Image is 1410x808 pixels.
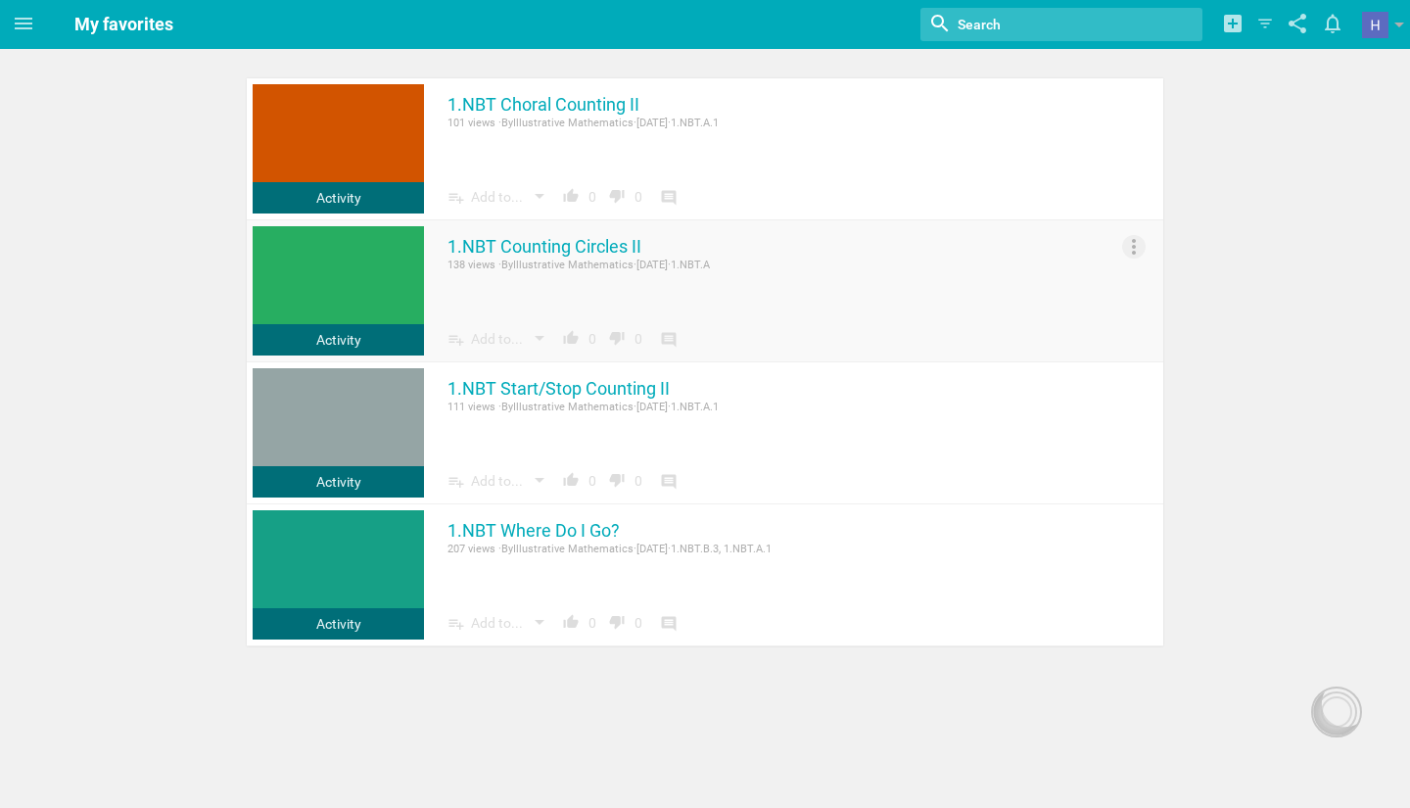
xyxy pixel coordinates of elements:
[634,117,636,129] span: ·
[634,473,642,489] span: 0
[671,259,710,271] span: 1.NBT.A
[447,465,523,497] div: Add to...
[447,117,501,129] span: 101 views ·
[668,117,671,129] span: ·
[588,331,596,347] span: 0
[588,615,596,631] span: 0
[634,189,642,205] span: 0
[253,608,424,640] div: Activity
[668,543,671,555] span: ·
[447,181,523,213] div: Add to...
[447,259,501,271] span: 138 views ·
[671,401,719,413] span: 1.NBT.A.1
[636,259,668,271] span: 2014-04-30T05:09:48+00:00
[668,259,671,271] span: ·
[634,615,642,631] span: 0
[74,14,173,34] span: My favorites
[447,401,501,413] span: 111 views ·
[671,117,719,129] span: 1.NBT.A.1
[634,543,636,555] span: ·
[447,93,639,117] a: 1.NBT Choral Counting II
[634,401,636,413] span: ·
[634,259,636,271] span: ·
[513,117,634,129] a: Illustrative Mathematics
[253,324,424,356] div: Activity
[253,466,424,498] div: Activity
[501,543,513,555] span: By
[253,182,424,214] div: Activity
[501,401,513,413] span: By
[447,377,670,401] a: 1.NBT Start/Stop Counting II
[588,473,596,489] span: 0
[501,117,513,129] span: By
[634,331,642,347] span: 0
[636,401,668,413] span: 2014-04-30T05:09:51+00:00
[447,543,501,555] span: 207 views ·
[513,401,634,413] a: Illustrative Mathematics
[447,323,523,355] div: Add to...
[636,543,668,555] span: 2014-04-30T05:09:53+00:00
[513,543,634,555] a: Illustrative Mathematics
[636,117,668,129] span: 2014-04-30T05:09:46+00:00
[668,401,671,413] span: ·
[447,519,620,543] a: 1.NBT Where Do I Go?
[956,12,1124,37] input: Search
[513,259,634,271] a: Illustrative Mathematics
[501,259,513,271] span: By
[447,235,641,259] a: 1.NBT Counting Circles II
[671,543,772,555] span: 1.NBT.B.3, 1.NBT.A.1
[588,189,596,205] span: 0
[447,607,523,639] div: Add to...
